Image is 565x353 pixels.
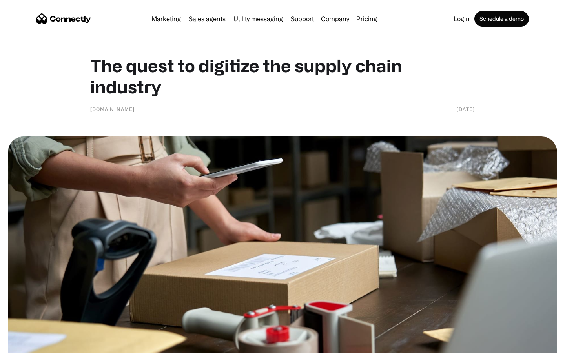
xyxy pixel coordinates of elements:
[90,55,475,97] h1: The quest to digitize the supply chain industry
[90,105,135,113] div: [DOMAIN_NAME]
[230,16,286,22] a: Utility messaging
[16,339,47,350] ul: Language list
[474,11,529,27] a: Schedule a demo
[148,16,184,22] a: Marketing
[321,13,349,24] div: Company
[186,16,229,22] a: Sales agents
[457,105,475,113] div: [DATE]
[288,16,317,22] a: Support
[450,16,473,22] a: Login
[8,339,47,350] aside: Language selected: English
[353,16,380,22] a: Pricing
